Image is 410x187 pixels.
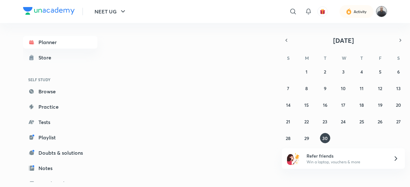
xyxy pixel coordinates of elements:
[342,69,345,75] abbr: September 3, 2025
[357,66,367,77] button: September 4, 2025
[338,83,348,93] button: September 10, 2025
[23,100,97,113] a: Practice
[283,116,293,127] button: September 21, 2025
[291,36,396,45] button: [DATE]
[286,135,291,141] abbr: September 28, 2025
[393,83,404,93] button: September 13, 2025
[393,100,404,110] button: September 20, 2025
[306,69,307,75] abbr: September 1, 2025
[323,102,327,108] abbr: September 16, 2025
[287,152,300,165] img: referral
[301,133,312,143] button: September 29, 2025
[320,133,330,143] button: September 30, 2025
[283,100,293,110] button: September 14, 2025
[360,69,363,75] abbr: September 4, 2025
[378,119,382,125] abbr: September 26, 2025
[375,66,385,77] button: September 5, 2025
[320,66,330,77] button: September 2, 2025
[379,55,381,61] abbr: Friday
[322,135,328,141] abbr: September 30, 2025
[393,66,404,77] button: September 6, 2025
[338,66,348,77] button: September 3, 2025
[346,8,352,15] img: activity
[323,119,327,125] abbr: September 23, 2025
[23,85,97,98] a: Browse
[359,119,364,125] abbr: September 25, 2025
[305,85,308,91] abbr: September 8, 2025
[375,116,385,127] button: September 26, 2025
[287,55,290,61] abbr: Sunday
[305,55,309,61] abbr: Monday
[23,162,97,175] a: Notes
[283,133,293,143] button: September 28, 2025
[324,69,326,75] abbr: September 2, 2025
[397,55,400,61] abbr: Saturday
[307,152,385,159] h6: Refer friends
[320,100,330,110] button: September 16, 2025
[304,135,309,141] abbr: September 29, 2025
[338,100,348,110] button: September 17, 2025
[378,85,382,91] abbr: September 12, 2025
[342,55,346,61] abbr: Wednesday
[357,116,367,127] button: September 25, 2025
[320,116,330,127] button: September 23, 2025
[23,36,97,49] a: Planner
[397,69,400,75] abbr: September 6, 2025
[301,83,312,93] button: September 8, 2025
[304,119,309,125] abbr: September 22, 2025
[396,102,401,108] abbr: September 20, 2025
[286,119,290,125] abbr: September 21, 2025
[91,5,131,18] button: NEET UG
[338,116,348,127] button: September 24, 2025
[357,83,367,93] button: September 11, 2025
[38,54,55,61] div: Store
[23,131,97,144] a: Playlist
[286,102,291,108] abbr: September 14, 2025
[341,102,345,108] abbr: September 17, 2025
[287,85,289,91] abbr: September 7, 2025
[320,9,325,14] img: avatar
[320,83,330,93] button: September 9, 2025
[379,69,381,75] abbr: September 5, 2025
[23,7,75,15] img: Company Logo
[396,119,401,125] abbr: September 27, 2025
[23,116,97,129] a: Tests
[375,83,385,93] button: September 12, 2025
[393,116,404,127] button: September 27, 2025
[378,102,382,108] abbr: September 19, 2025
[23,7,75,16] a: Company Logo
[375,100,385,110] button: September 19, 2025
[283,83,293,93] button: September 7, 2025
[360,55,363,61] abbr: Thursday
[324,85,326,91] abbr: September 9, 2025
[396,85,401,91] abbr: September 13, 2025
[324,55,326,61] abbr: Tuesday
[341,119,346,125] abbr: September 24, 2025
[23,146,97,159] a: Doubts & solutions
[359,102,364,108] abbr: September 18, 2025
[360,85,364,91] abbr: September 11, 2025
[301,66,312,77] button: September 1, 2025
[23,51,97,64] a: Store
[307,159,385,165] p: Win a laptop, vouchers & more
[333,36,354,45] span: [DATE]
[357,100,367,110] button: September 18, 2025
[301,100,312,110] button: September 15, 2025
[304,102,309,108] abbr: September 15, 2025
[341,85,346,91] abbr: September 10, 2025
[301,116,312,127] button: September 22, 2025
[376,6,387,17] img: Mukesh Sharma
[317,6,328,17] button: avatar
[23,74,97,85] h6: SELF STUDY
